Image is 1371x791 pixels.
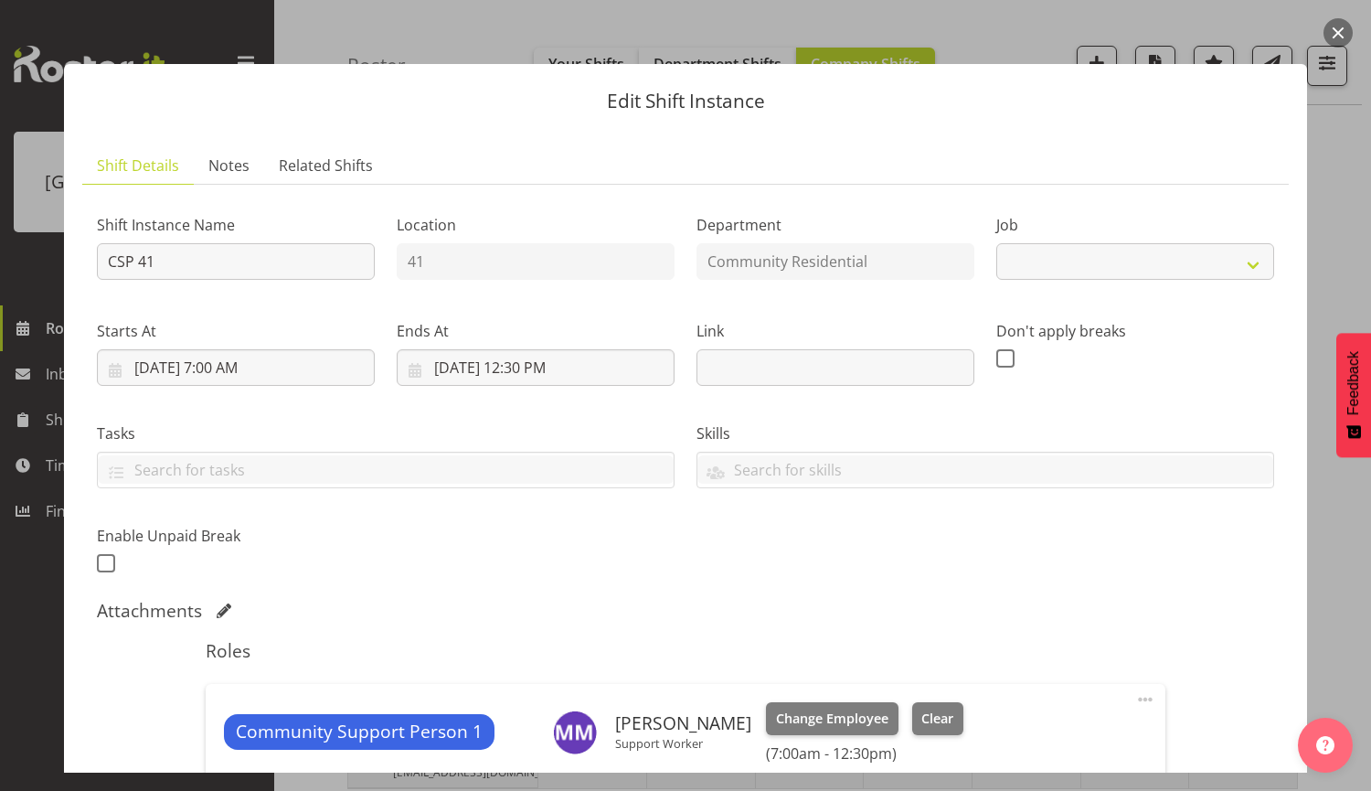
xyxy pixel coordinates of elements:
[206,640,1164,662] h5: Roles
[696,214,974,236] label: Department
[766,702,898,735] button: Change Employee
[97,243,375,280] input: Shift Instance Name
[996,320,1274,342] label: Don't apply breaks
[996,214,1274,236] label: Job
[697,455,1273,484] input: Search for skills
[397,349,675,386] input: Click to select...
[1316,736,1334,754] img: help-xxl-2.png
[696,422,1274,444] label: Skills
[615,736,751,751] p: Support Worker
[615,713,751,733] h6: [PERSON_NAME]
[279,155,373,176] span: Related Shifts
[97,349,375,386] input: Click to select...
[208,155,250,176] span: Notes
[921,709,953,729] span: Clear
[97,525,375,547] label: Enable Unpaid Break
[776,709,888,729] span: Change Employee
[766,744,963,763] h6: (7:00am - 12:30pm)
[97,320,375,342] label: Starts At
[98,455,674,484] input: Search for tasks
[97,600,202,622] h5: Attachments
[97,214,375,236] label: Shift Instance Name
[397,320,675,342] label: Ends At
[97,422,675,444] label: Tasks
[696,320,974,342] label: Link
[236,719,483,745] span: Community Support Person 1
[553,711,597,754] img: michelle-muir11086.jpg
[82,91,1289,111] p: Edit Shift Instance
[1345,351,1362,415] span: Feedback
[1336,333,1371,457] button: Feedback - Show survey
[397,214,675,236] label: Location
[912,702,964,735] button: Clear
[97,155,179,176] span: Shift Details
